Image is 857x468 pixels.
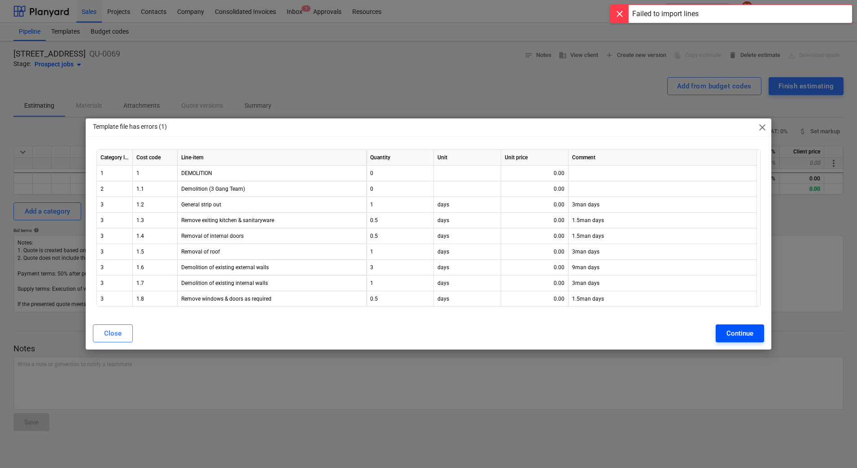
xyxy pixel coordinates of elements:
[367,197,434,213] div: 1
[812,425,857,468] iframe: Chat Widget
[97,260,133,276] div: 3
[568,260,757,276] div: 9man days
[367,213,434,228] div: 0.5
[632,9,699,19] div: Failed to import lines
[133,166,178,181] div: 1
[505,228,564,244] div: 0.00
[97,181,133,197] div: 2
[434,291,501,307] div: days
[97,228,133,244] div: 3
[367,181,434,197] div: 0
[367,291,434,307] div: 0.5
[97,291,133,307] div: 3
[178,213,367,228] div: Remove exiting kitchen & sanitaryware
[178,291,367,307] div: Remove windows & doors as required
[133,213,178,228] div: 1.3
[367,244,434,260] div: 1
[178,244,367,260] div: Removal of roof
[757,122,768,133] span: close
[178,181,367,197] div: Demolition (3 Gang Team)
[505,244,564,260] div: 0.00
[367,276,434,291] div: 1
[367,150,434,166] div: Quantity
[133,150,178,166] div: Cost code
[97,150,133,166] div: Category level
[505,213,564,228] div: 0.00
[505,166,564,181] div: 0.00
[97,166,133,181] div: 1
[178,276,367,291] div: Demolition of existing internal walls
[505,276,564,291] div: 0.00
[178,260,367,276] div: Demolition of existing external walls
[367,166,434,181] div: 0
[568,276,757,291] div: 3man days
[501,150,568,166] div: Unit price
[97,244,133,260] div: 3
[93,324,133,342] button: Close
[726,328,753,339] div: Continue
[97,213,133,228] div: 3
[104,328,122,339] div: Close
[178,166,367,181] div: DEMOLITION
[93,122,167,131] p: Template file has errors (1)
[133,197,178,213] div: 1.2
[133,244,178,260] div: 1.5
[568,213,757,228] div: 1.5man days
[97,197,133,213] div: 3
[178,150,367,166] div: Line-item
[434,260,501,276] div: days
[434,150,501,166] div: Unit
[568,150,757,166] div: Comment
[133,181,178,197] div: 1.1
[505,181,564,197] div: 0.00
[568,197,757,213] div: 3man days
[716,324,764,342] button: Continue
[434,276,501,291] div: days
[178,228,367,244] div: Removal of internal doors
[178,197,367,213] div: General strip out
[434,228,501,244] div: days
[505,291,564,307] div: 0.00
[434,244,501,260] div: days
[97,276,133,291] div: 3
[367,260,434,276] div: 3
[133,291,178,307] div: 1.8
[133,276,178,291] div: 1.7
[568,291,757,307] div: 1.5man days
[505,197,564,213] div: 0.00
[568,244,757,260] div: 3man days
[505,260,564,276] div: 0.00
[367,228,434,244] div: 0.5
[133,260,178,276] div: 1.6
[133,228,178,244] div: 1.4
[434,197,501,213] div: days
[568,228,757,244] div: 1.5man days
[434,213,501,228] div: days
